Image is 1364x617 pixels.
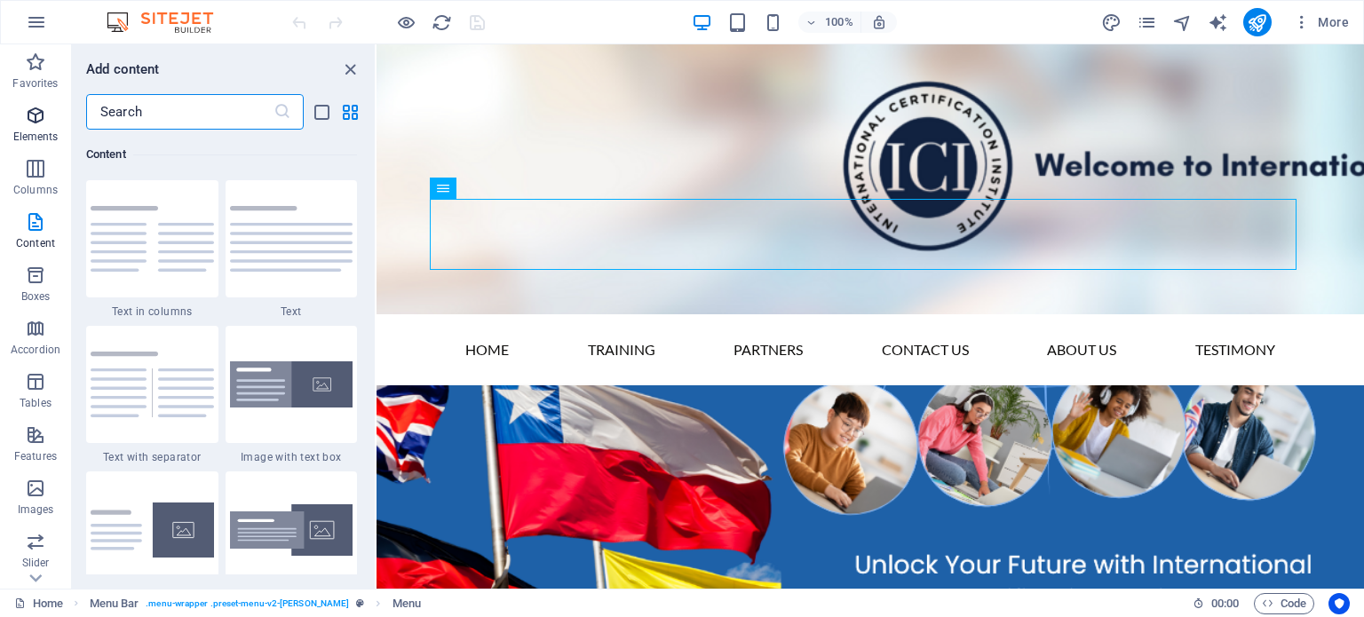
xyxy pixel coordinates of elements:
[226,180,358,319] div: Text
[86,305,218,319] span: Text in columns
[226,305,358,319] span: Text
[90,593,421,614] nav: breadcrumb
[1286,8,1356,36] button: More
[432,12,452,33] i: Reload page
[1193,593,1240,614] h6: Session time
[339,101,361,123] button: grid-view
[13,130,59,144] p: Elements
[1137,12,1158,33] button: pages
[14,593,63,614] a: Click to cancel selection. Double-click to open Pages
[1208,12,1228,33] i: AI Writer
[86,180,218,319] div: Text in columns
[90,593,139,614] span: Click to select. Double-click to edit
[230,504,353,557] img: text-image-overlap.svg
[871,14,887,30] i: On resize automatically adjust zoom level to fit chosen device.
[356,598,364,608] i: This element is a customizable preset
[13,183,58,197] p: Columns
[226,450,358,464] span: Image with text box
[1208,12,1229,33] button: text_generator
[1262,593,1306,614] span: Code
[1243,8,1272,36] button: publish
[146,593,349,614] span: . menu-wrapper .preset-menu-v2-[PERSON_NAME]
[1101,12,1122,33] i: Design (Ctrl+Alt+Y)
[18,502,54,517] p: Images
[11,343,60,357] p: Accordion
[1211,593,1239,614] span: 00 00
[1254,593,1314,614] button: Code
[339,59,361,80] button: close panel
[395,12,416,33] button: Click here to leave preview mode and continue editing
[1172,12,1193,33] i: Navigator
[20,396,52,410] p: Tables
[22,556,50,570] p: Slider
[825,12,853,33] h6: 100%
[91,206,214,272] img: text-in-columns.svg
[1293,13,1349,31] span: More
[91,502,214,558] img: text-with-image-v4.svg
[230,361,353,408] img: image-with-text-box.svg
[1328,593,1350,614] button: Usercentrics
[798,12,861,33] button: 100%
[1137,12,1157,33] i: Pages (Ctrl+Alt+S)
[12,76,58,91] p: Favorites
[86,144,357,165] h6: Content
[102,12,235,33] img: Editor Logo
[1224,597,1226,610] span: :
[431,12,452,33] button: reload
[86,450,218,464] span: Text with separator
[230,206,353,272] img: text.svg
[86,326,218,464] div: Text with separator
[311,101,332,123] button: list-view
[21,289,51,304] p: Boxes
[14,449,57,463] p: Features
[393,593,421,614] span: Click to select. Double-click to edit
[1172,12,1193,33] button: navigator
[86,94,274,130] input: Search
[1247,12,1267,33] i: Publish
[1101,12,1122,33] button: design
[226,326,358,464] div: Image with text box
[86,59,160,80] h6: Add content
[91,352,214,417] img: text-with-separator.svg
[16,236,55,250] p: Content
